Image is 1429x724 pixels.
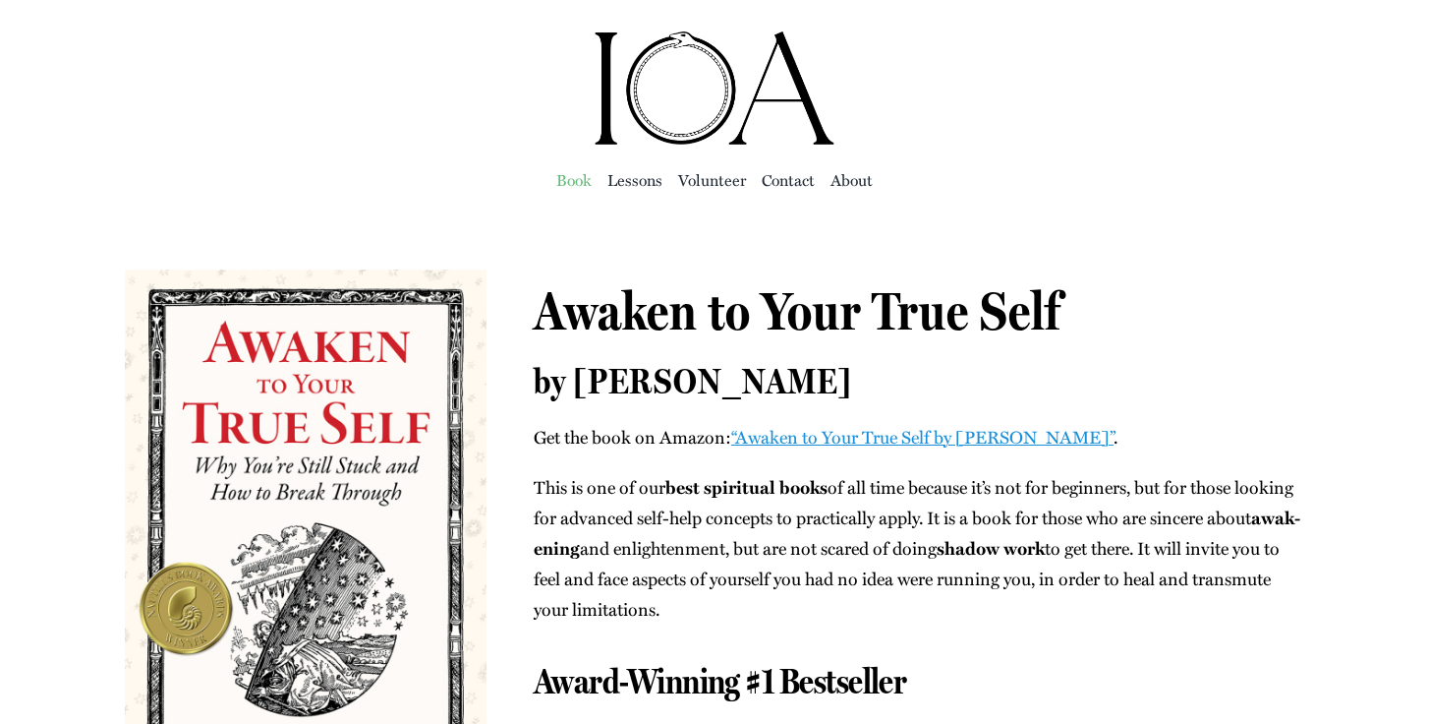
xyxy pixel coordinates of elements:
[534,472,1304,625] p: This is one of our of all time because it’s not for begin­ners, but for those look­ing for advanc...
[731,424,1114,450] a: “Awak­en to Your True Self by [PERSON_NAME]”
[125,148,1304,211] nav: Main
[937,535,1045,561] b: shad­ow work
[534,360,852,402] span: by [PERSON_NAME]
[592,26,837,51] a: ioa-logo
[556,166,592,194] a: Book
[678,166,746,194] a: Vol­un­teer
[830,166,873,194] a: About
[607,166,662,194] a: Lessons
[762,166,815,194] a: Con­tact
[534,660,906,702] span: Award-Winning #1 Bestseller
[592,30,837,148] img: Institute of Awakening
[534,279,1060,342] span: Awaken to Your True Self
[534,422,1304,452] p: Get the book on Ama­zon: .
[665,474,828,500] b: best spir­i­tu­al books
[534,505,1300,561] b: awak­en­ing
